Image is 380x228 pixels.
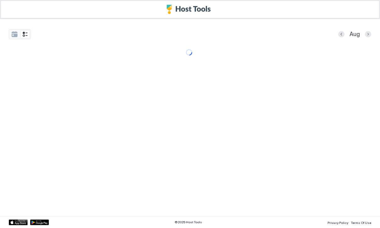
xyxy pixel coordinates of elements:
div: loading [186,49,192,56]
button: Next month [365,31,371,37]
button: Previous month [338,31,345,37]
a: App Store [9,220,28,225]
span: © 2025 Host Tools [175,220,202,224]
span: Aug [350,31,360,38]
a: Privacy Policy [328,219,348,225]
a: Google Play Store [30,220,49,225]
span: Terms Of Use [351,221,371,225]
a: Host Tools Logo [166,5,214,14]
span: Privacy Policy [328,221,348,225]
a: Terms Of Use [351,219,371,225]
div: tab-group [9,29,31,39]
